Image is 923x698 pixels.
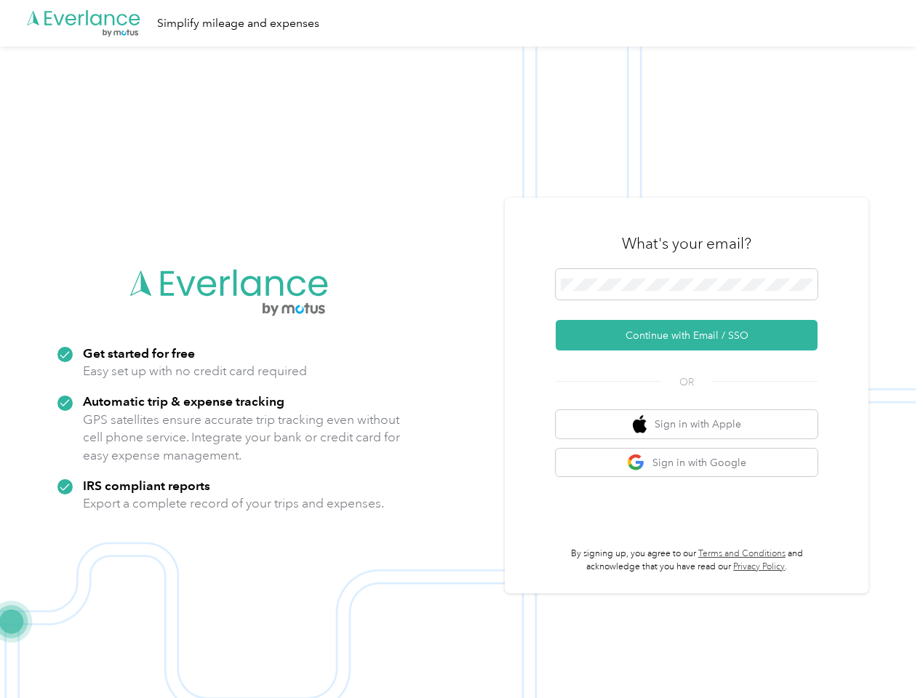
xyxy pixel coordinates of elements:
a: Terms and Conditions [698,548,786,559]
p: GPS satellites ensure accurate trip tracking even without cell phone service. Integrate your bank... [83,411,401,465]
button: google logoSign in with Google [556,449,818,477]
p: Easy set up with no credit card required [83,362,307,380]
img: apple logo [633,415,647,433]
div: Simplify mileage and expenses [157,15,319,33]
p: Export a complete record of your trips and expenses. [83,494,384,513]
button: Continue with Email / SSO [556,320,818,350]
button: apple logoSign in with Apple [556,410,818,438]
strong: Automatic trip & expense tracking [83,393,284,409]
p: By signing up, you agree to our and acknowledge that you have read our . [556,547,818,573]
strong: Get started for free [83,345,195,361]
img: google logo [627,454,645,472]
a: Privacy Policy [733,561,785,572]
strong: IRS compliant reports [83,478,210,493]
span: OR [661,374,712,390]
h3: What's your email? [622,233,751,254]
